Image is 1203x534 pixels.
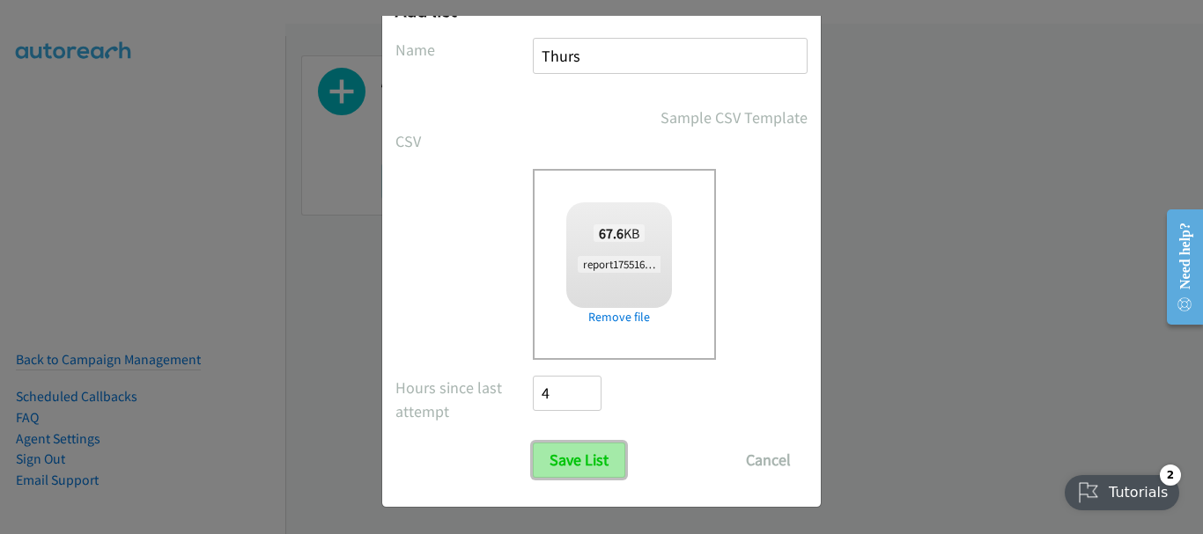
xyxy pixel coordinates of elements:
button: Cancel [729,443,808,478]
iframe: Resource Center [1152,197,1203,337]
label: CSV [395,129,533,153]
a: Sample CSV Template [661,106,808,129]
span: KB [594,224,646,242]
input: Save List [533,443,625,478]
label: Name [395,38,533,62]
label: Hours since last attempt [395,376,533,423]
iframe: Checklist [1054,457,1190,521]
strong: 67.6 [599,224,624,242]
a: Remove file [566,308,672,326]
span: report1755160553346.csv [578,256,705,273]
